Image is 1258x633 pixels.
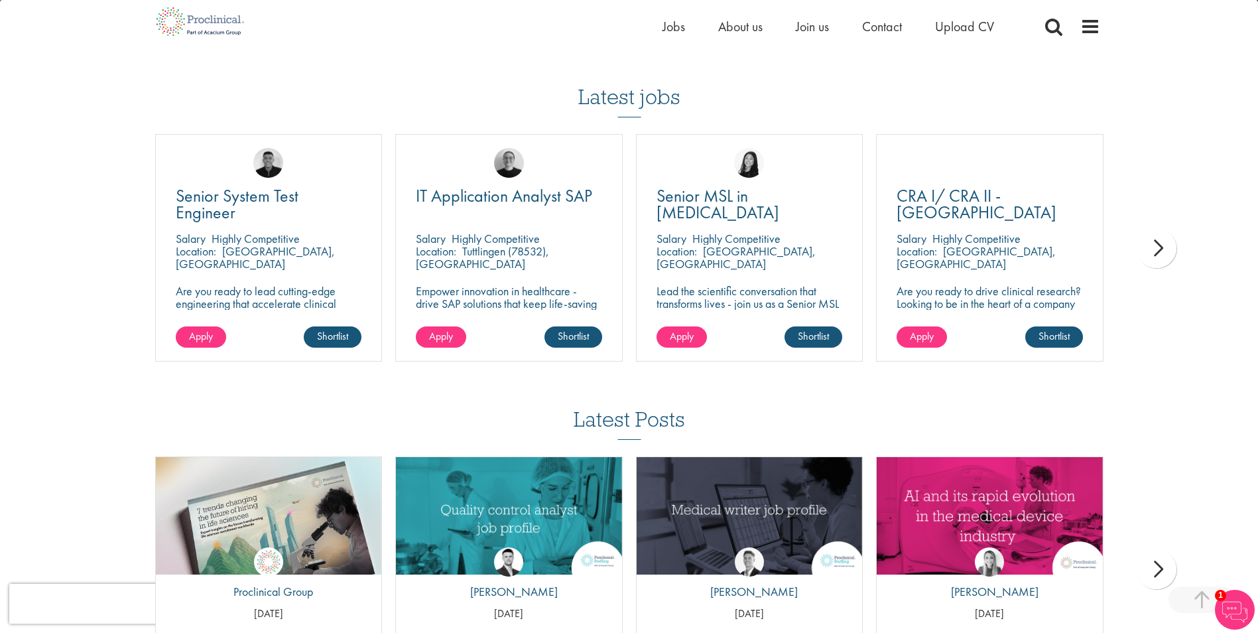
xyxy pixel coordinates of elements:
p: Highly Competitive [452,231,540,246]
p: [DATE] [156,606,382,622]
img: Joshua Godden [494,547,523,577]
a: Shortlist [785,326,842,348]
a: Link to a post [396,457,622,575]
img: Proclinical Group [254,547,283,577]
span: Location: [176,244,216,259]
a: Upload CV [935,18,994,35]
a: IT Application Analyst SAP [416,188,602,204]
a: Link to a post [156,457,382,575]
a: Join us [796,18,829,35]
span: Apply [910,329,934,343]
img: quality control analyst job profile [396,457,622,575]
a: Shortlist [544,326,602,348]
a: Contact [862,18,902,35]
p: Are you ready to drive clinical research? Looking to be in the heart of a company where precision... [897,285,1083,322]
p: [GEOGRAPHIC_DATA], [GEOGRAPHIC_DATA] [176,244,335,271]
a: Apply [897,326,947,348]
span: Senior System Test Engineer [176,184,298,224]
a: Jobs [662,18,685,35]
span: Salary [897,231,926,246]
img: Christian Andersen [253,148,283,178]
p: Empower innovation in healthcare - drive SAP solutions that keep life-saving technology running s... [416,285,602,322]
p: [DATE] [637,606,863,622]
a: CRA I/ CRA II - [GEOGRAPHIC_DATA] [897,188,1083,221]
p: Highly Competitive [212,231,300,246]
a: Apply [416,326,466,348]
a: Shortlist [1025,326,1083,348]
img: George Watson [735,547,764,577]
p: Highly Competitive [932,231,1021,246]
span: Location: [897,244,937,259]
p: [DATE] [396,606,622,622]
span: Location: [416,244,456,259]
a: Hannah Burke [PERSON_NAME] [941,547,1038,607]
span: 1 [1215,590,1226,601]
span: Apply [189,329,213,343]
img: AI and Its Impact on the Medical Device Industry | Proclinical [877,457,1103,575]
p: Tuttlingen (78532), [GEOGRAPHIC_DATA] [416,244,549,271]
p: Highly Competitive [692,231,781,246]
h3: Latest jobs [578,52,680,117]
p: Lead the scientific conversation that transforms lives - join us as a Senior MSL in [MEDICAL_DATA]. [657,285,843,322]
span: Apply [429,329,453,343]
img: Hannah Burke [975,547,1004,577]
a: Joshua Godden [PERSON_NAME] [460,547,558,607]
span: Senior MSL in [MEDICAL_DATA] [657,184,779,224]
iframe: reCAPTCHA [9,584,179,624]
p: Are you ready to lead cutting-edge engineering that accelerate clinical breakthroughs in biotech? [176,285,362,322]
img: Medical writer job profile [637,457,863,575]
img: Emma Pretorious [494,148,524,178]
a: Apply [176,326,226,348]
span: Apply [670,329,694,343]
div: next [1137,549,1176,589]
p: [DATE] [877,606,1103,622]
img: Numhom Sudsok [734,148,764,178]
a: Senior MSL in [MEDICAL_DATA] [657,188,843,221]
a: About us [718,18,763,35]
div: next [1137,228,1176,268]
img: Proclinical: Life sciences hiring trends report 2025 [156,457,382,585]
p: [PERSON_NAME] [460,583,558,600]
span: Location: [657,244,697,259]
p: [GEOGRAPHIC_DATA], [GEOGRAPHIC_DATA] [657,244,816,271]
a: George Watson [PERSON_NAME] [700,547,798,607]
h3: Latest Posts [574,408,685,440]
a: Apply [657,326,707,348]
a: Senior System Test Engineer [176,188,362,221]
img: Chatbot [1215,590,1255,630]
p: [GEOGRAPHIC_DATA], [GEOGRAPHIC_DATA] [897,244,1056,271]
a: Link to a post [637,457,863,575]
span: Salary [657,231,686,246]
span: Salary [416,231,446,246]
a: Link to a post [877,457,1103,575]
span: Salary [176,231,206,246]
a: Shortlist [304,326,361,348]
span: IT Application Analyst SAP [416,184,592,207]
p: [PERSON_NAME] [941,583,1038,600]
a: Proclinical Group Proclinical Group [223,547,313,607]
p: Proclinical Group [223,583,313,600]
span: CRA I/ CRA II - [GEOGRAPHIC_DATA] [897,184,1056,224]
p: [PERSON_NAME] [700,583,798,600]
